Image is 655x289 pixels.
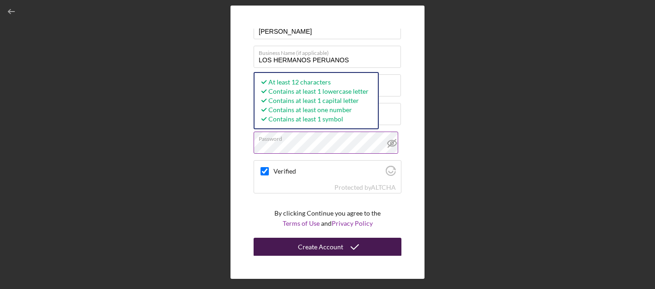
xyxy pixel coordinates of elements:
[259,87,369,96] div: Contains at least 1 lowercase letter
[254,238,401,256] button: Create Account
[332,219,373,227] a: Privacy Policy
[298,238,343,256] div: Create Account
[259,132,401,142] label: Password
[259,46,401,56] label: Business Name (if applicable)
[259,96,369,105] div: Contains at least 1 capital letter
[273,168,383,175] label: Verified
[259,78,369,87] div: At least 12 characters
[274,208,381,229] p: By clicking Continue you agree to the and
[283,219,320,227] a: Terms of Use
[386,169,396,177] a: Visit Altcha.org
[371,183,396,191] a: Visit Altcha.org
[259,114,369,124] div: Contains at least 1 symbol
[259,105,369,114] div: Contains at least one number
[334,184,396,191] div: Protected by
